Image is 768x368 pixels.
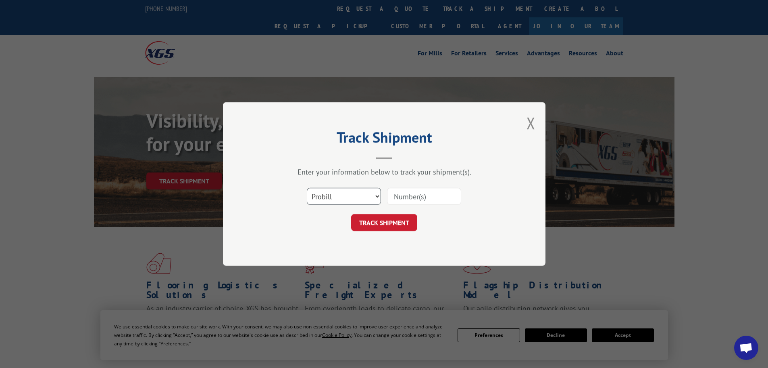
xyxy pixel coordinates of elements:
[263,167,505,177] div: Enter your information below to track your shipment(s).
[263,132,505,147] h2: Track Shipment
[387,188,461,205] input: Number(s)
[734,336,758,360] div: Open chat
[351,214,417,231] button: TRACK SHIPMENT
[527,112,535,134] button: Close modal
